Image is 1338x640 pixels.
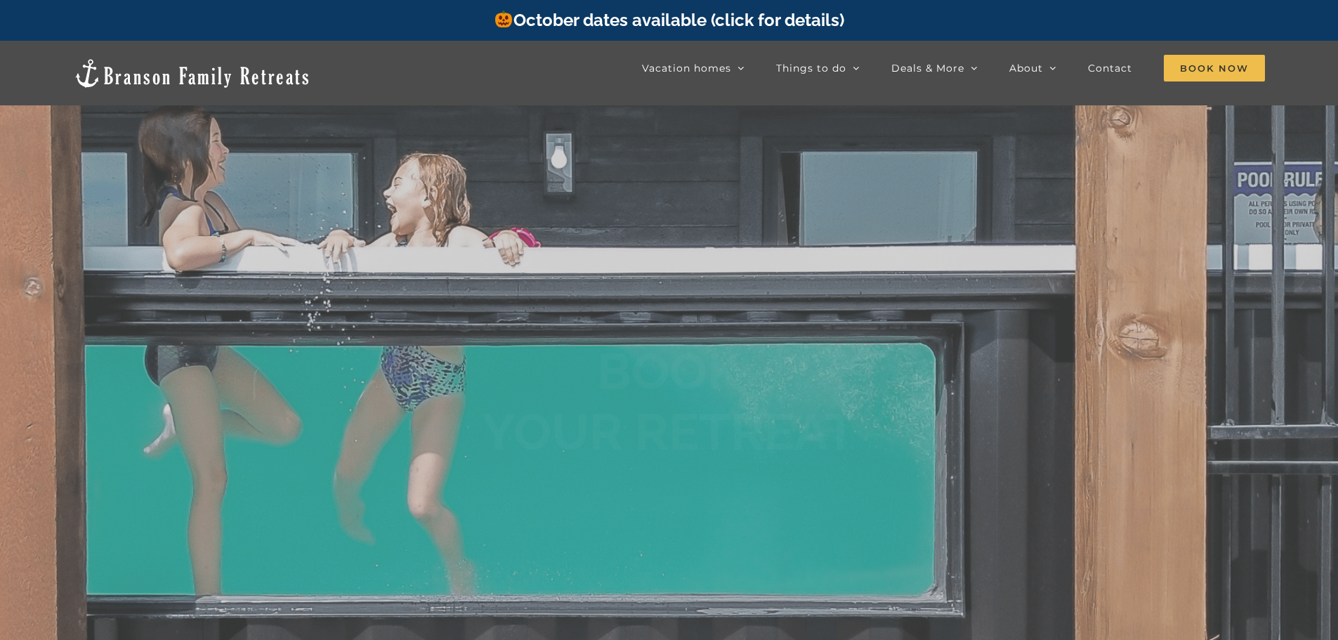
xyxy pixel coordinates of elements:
[776,54,860,82] a: Things to do
[642,54,1265,82] nav: Main Menu
[776,63,846,73] span: Things to do
[1009,54,1056,82] a: About
[494,10,844,30] a: October dates available (click for details)
[1088,54,1132,82] a: Contact
[495,11,512,27] img: 🎃
[73,58,311,89] img: Branson Family Retreats Logo
[891,54,978,82] a: Deals & More
[482,341,856,462] b: BOOK YOUR RETREAT
[1009,63,1043,73] span: About
[891,63,964,73] span: Deals & More
[1164,54,1265,82] a: Book Now
[642,63,731,73] span: Vacation homes
[1164,55,1265,81] span: Book Now
[642,54,745,82] a: Vacation homes
[1088,63,1132,73] span: Contact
